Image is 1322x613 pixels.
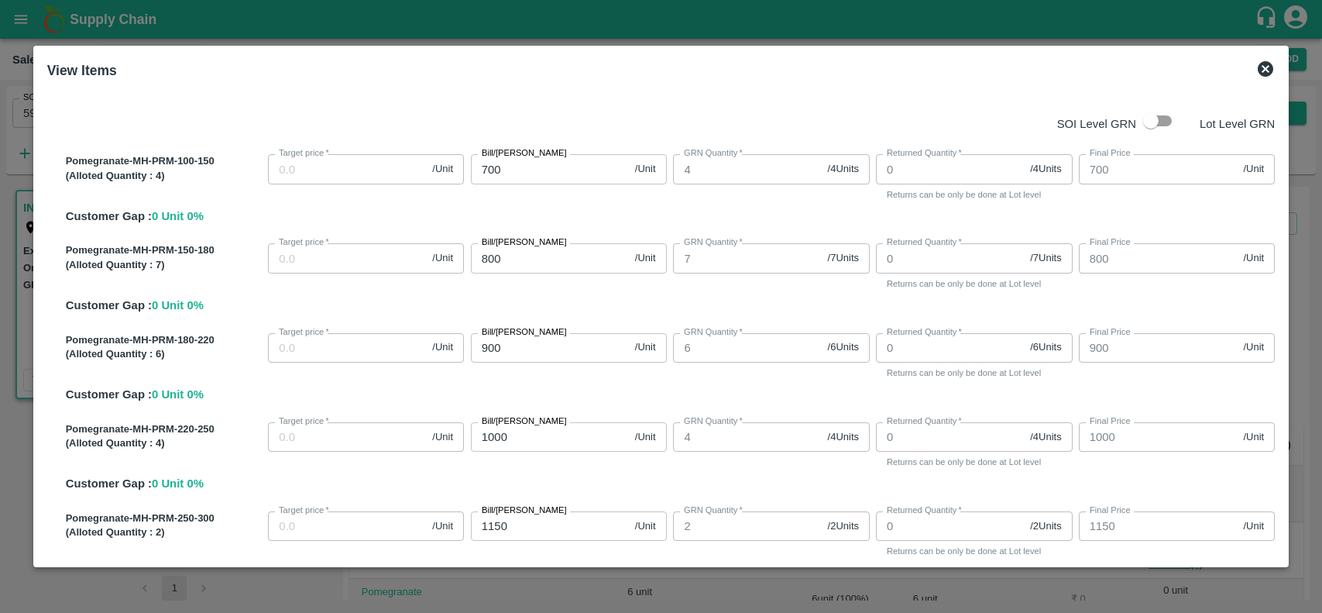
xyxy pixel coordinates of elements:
[887,147,962,160] label: Returned Quantity
[876,422,1024,452] input: 0
[1030,340,1061,355] span: / 6 Units
[268,511,426,541] input: 0.0
[828,430,859,445] span: / 4 Units
[268,243,426,273] input: 0.0
[268,154,426,184] input: 0.0
[279,505,329,517] label: Target price
[635,251,656,266] span: /Unit
[1244,519,1265,534] span: /Unit
[66,210,152,222] span: Customer Gap :
[66,347,263,362] p: (Alloted Quantity : 6 )
[432,340,453,355] span: /Unit
[1244,251,1265,266] span: /Unit
[432,251,453,266] span: /Unit
[887,415,962,428] label: Returned Quantity
[684,326,743,339] label: GRN Quantity
[635,340,656,355] span: /Unit
[635,162,656,177] span: /Unit
[635,430,656,445] span: /Unit
[1244,162,1265,177] span: /Unit
[1079,422,1238,452] input: Final Price
[279,236,329,249] label: Target price
[1090,505,1131,517] label: Final Price
[828,340,859,355] span: / 6 Units
[482,326,567,339] label: Bill/[PERSON_NAME]
[152,299,204,312] span: 0 Unit 0 %
[279,326,329,339] label: Target price
[887,277,1062,291] p: Returns can be only be done at Lot level
[66,258,263,273] p: (Alloted Quantity : 7 )
[887,505,962,517] label: Returned Quantity
[887,544,1062,558] p: Returns can be only be done at Lot level
[1030,519,1061,534] span: / 2 Units
[1244,340,1265,355] span: /Unit
[66,422,263,437] p: Pomegranate-MH-PRM-220-250
[268,333,426,363] input: 0.0
[684,147,743,160] label: GRN Quantity
[152,388,204,401] span: 0 Unit 0 %
[1030,251,1061,266] span: / 7 Units
[66,243,263,258] p: Pomegranate-MH-PRM-150-180
[432,519,453,534] span: /Unit
[887,236,962,249] label: Returned Quantity
[1057,115,1136,133] p: SOI Level GRN
[876,243,1024,273] input: 0
[876,511,1024,541] input: 0
[66,477,152,490] span: Customer Gap :
[887,366,1062,380] p: Returns can be only be done at Lot level
[482,236,567,249] label: Bill/[PERSON_NAME]
[1079,333,1238,363] input: Final Price
[152,210,204,222] span: 0 Unit 0 %
[1079,243,1238,273] input: Final Price
[828,251,859,266] span: / 7 Units
[66,169,263,184] p: (Alloted Quantity : 4 )
[1090,236,1131,249] label: Final Price
[66,333,263,348] p: Pomegranate-MH-PRM-180-220
[1030,162,1061,177] span: / 4 Units
[887,455,1062,469] p: Returns can be only be done at Lot level
[887,326,962,339] label: Returned Quantity
[482,505,567,517] label: Bill/[PERSON_NAME]
[828,162,859,177] span: / 4 Units
[66,436,263,451] p: (Alloted Quantity : 4 )
[1090,147,1131,160] label: Final Price
[66,525,263,540] p: (Alloted Quantity : 2 )
[887,188,1062,201] p: Returns can be only be done at Lot level
[1090,326,1131,339] label: Final Price
[152,477,204,490] span: 0 Unit 0 %
[1090,415,1131,428] label: Final Price
[482,147,567,160] label: Bill/[PERSON_NAME]
[66,299,152,312] span: Customer Gap :
[432,430,453,445] span: /Unit
[1030,430,1061,445] span: / 4 Units
[66,511,263,526] p: Pomegranate-MH-PRM-250-300
[432,162,453,177] span: /Unit
[635,519,656,534] span: /Unit
[684,236,743,249] label: GRN Quantity
[482,415,567,428] label: Bill/[PERSON_NAME]
[268,422,426,452] input: 0.0
[828,519,859,534] span: / 2 Units
[66,154,263,169] p: Pomegranate-MH-PRM-100-150
[47,63,117,78] b: View Items
[876,333,1024,363] input: 0
[279,415,329,428] label: Target price
[1200,115,1275,133] p: Lot Level GRN
[1079,154,1238,184] input: Final Price
[1079,511,1238,541] input: Final Price
[684,505,743,517] label: GRN Quantity
[66,388,152,401] span: Customer Gap :
[1244,430,1265,445] span: /Unit
[279,147,329,160] label: Target price
[684,415,743,428] label: GRN Quantity
[876,154,1024,184] input: 0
